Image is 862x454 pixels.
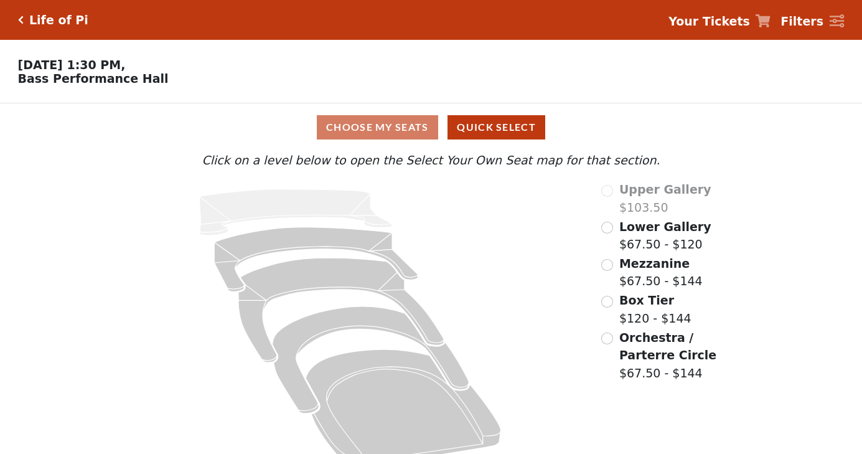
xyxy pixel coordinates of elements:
span: Upper Gallery [619,182,711,196]
strong: Filters [780,14,823,28]
path: Lower Gallery - Seats Available: 107 [215,227,418,292]
span: Orchestra / Parterre Circle [619,331,716,362]
a: Click here to go back to filters [18,16,24,24]
span: Box Tier [619,293,674,307]
a: Filters [780,12,844,31]
label: $120 - $144 [619,291,691,327]
span: Lower Gallery [619,220,711,234]
p: Click on a level below to open the Select Your Own Seat map for that section. [116,151,745,169]
label: $67.50 - $144 [619,255,703,290]
path: Upper Gallery - Seats Available: 0 [200,189,392,235]
label: $67.50 - $120 [619,218,711,253]
label: $103.50 [619,181,711,216]
label: $67.50 - $144 [619,329,746,382]
span: Mezzanine [619,257,690,270]
a: Your Tickets [668,12,771,31]
h5: Life of Pi [29,13,88,27]
button: Quick Select [447,115,545,140]
strong: Your Tickets [668,14,750,28]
